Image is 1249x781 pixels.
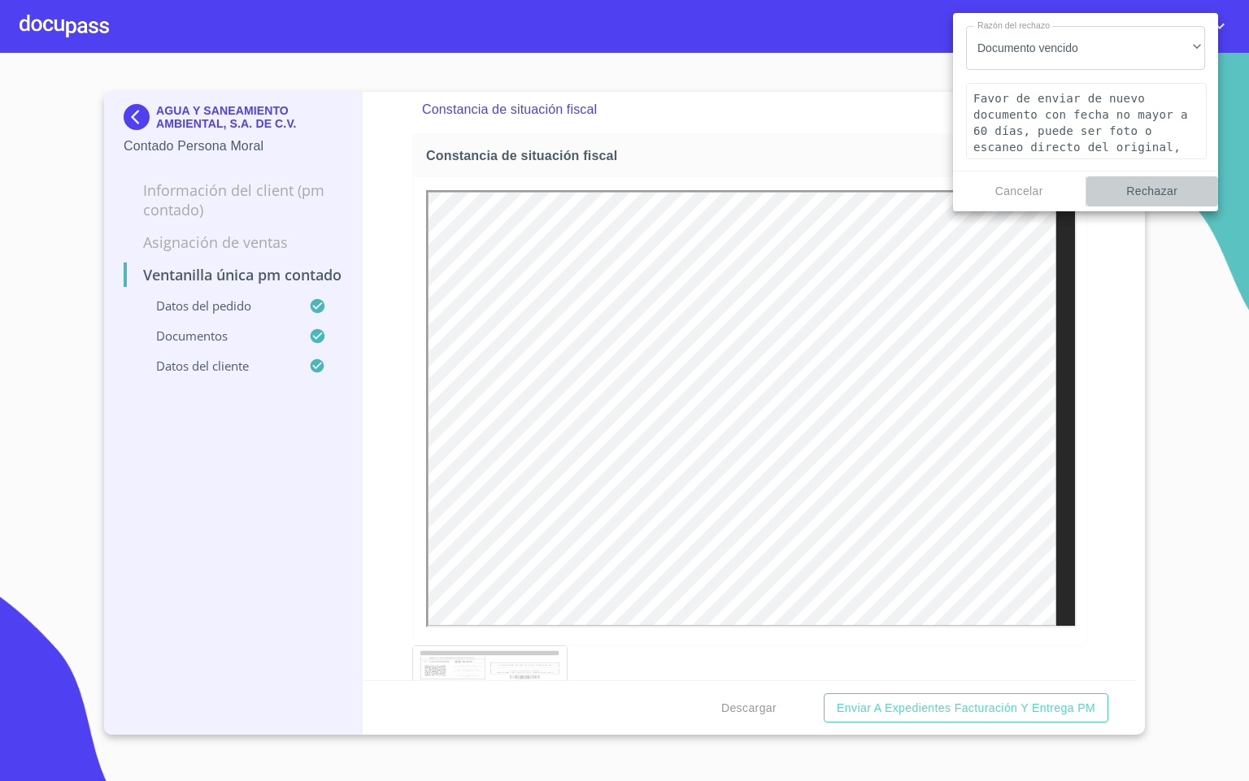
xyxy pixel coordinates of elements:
[966,83,1207,159] textarea: Favor de enviar de nuevo documento con fecha no mayor a 60 días, puede ser foto o escaneo directo...
[966,26,1205,70] div: Documento vencido
[1086,176,1219,206] button: Rechazar
[1093,181,1212,202] span: Rechazar
[960,181,1079,202] span: Cancelar
[953,176,1086,206] button: Cancelar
